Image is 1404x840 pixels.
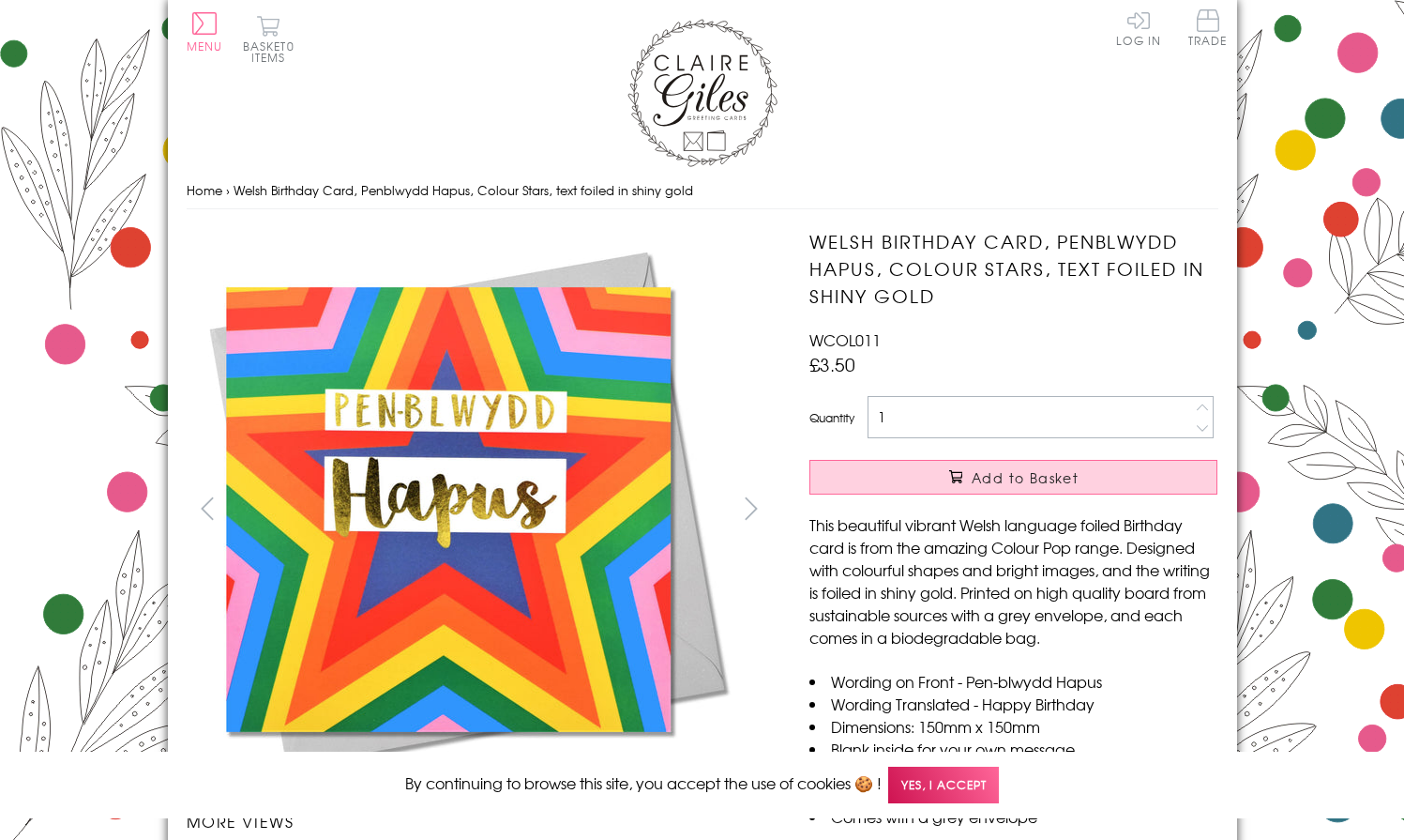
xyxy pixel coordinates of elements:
[809,228,1217,309] h1: Welsh Birthday Card, Penblwydd Hapus, Colour Stars, text foiled in shiny gold
[809,328,881,351] span: WCOL011
[809,409,854,426] label: Quantity
[730,487,772,529] button: next
[187,38,223,54] span: Menu
[251,38,294,66] span: 0 items
[1188,9,1228,50] a: Trade
[888,767,999,803] span: Yes, I accept
[809,351,855,377] span: £3.50
[809,670,1217,693] li: Wording on Front - Pen-blwydd Hapus
[1116,9,1161,46] a: Log In
[1188,9,1228,46] span: Trade
[809,513,1217,649] p: This beautiful vibrant Welsh language foiled Birthday card is from the amazing Colour Pop range. ...
[772,228,1335,791] img: Welsh Birthday Card, Penblwydd Hapus, Colour Stars, text foiled in shiny gold
[234,181,693,199] span: Welsh Birthday Card, Penblwydd Hapus, Colour Stars, text foiled in shiny gold
[187,181,222,199] a: Home
[187,12,223,52] button: Menu
[226,181,230,199] span: ›
[809,738,1217,760] li: Blank inside for your own message
[809,715,1217,738] li: Dimensions: 150mm x 150mm
[809,460,1217,495] button: Add to Basket
[187,487,229,529] button: prev
[187,810,773,832] h3: More views
[627,19,777,167] img: Claire Giles Greetings Cards
[972,468,1079,487] span: Add to Basket
[809,693,1217,715] li: Wording Translated - Happy Birthday
[186,228,748,791] img: Welsh Birthday Card, Penblwydd Hapus, Colour Stars, text foiled in shiny gold
[187,172,1218,210] nav: breadcrumbs
[243,15,294,63] button: Basket0 items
